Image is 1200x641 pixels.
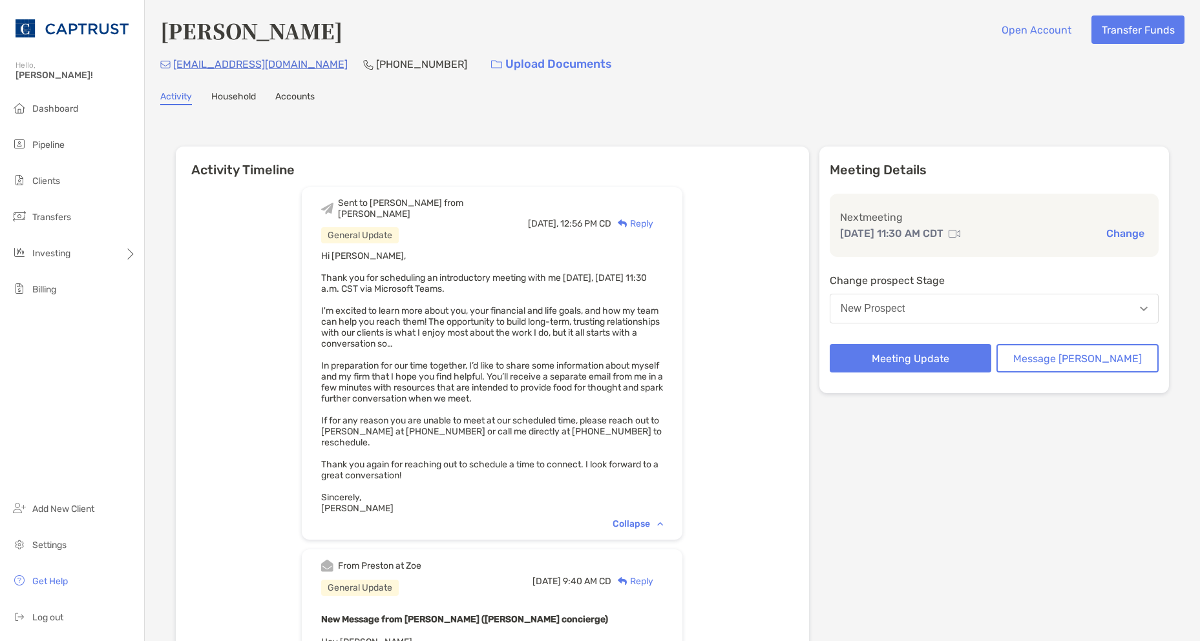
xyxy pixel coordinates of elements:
span: Log out [32,612,63,623]
button: Change [1102,227,1148,240]
span: Billing [32,284,56,295]
button: Message [PERSON_NAME] [996,344,1159,372]
img: settings icon [12,536,27,552]
span: Pipeline [32,139,65,150]
span: [PERSON_NAME]! [16,70,136,81]
img: clients icon [12,172,27,188]
img: add_new_client icon [12,500,27,516]
p: [DATE] 11:30 AM CDT [840,225,943,241]
a: Activity [160,91,192,105]
h4: [PERSON_NAME] [160,15,342,45]
div: General Update [321,227,399,243]
img: billing icon [12,281,27,296]
span: Add New Client [32,504,94,514]
a: Accounts [275,91,315,105]
span: Transfers [32,212,71,223]
img: investing icon [12,245,27,260]
img: Phone Icon [363,59,374,70]
p: [PHONE_NUMBER] [376,56,467,72]
button: New Prospect [830,294,1159,323]
p: Meeting Details [830,162,1159,178]
img: Event icon [321,203,333,214]
span: 9:40 AM CD [563,576,611,587]
p: Change prospect Stage [830,272,1159,289]
img: transfers icon [12,209,27,224]
span: Investing [32,248,70,259]
span: 12:56 PM CD [560,218,611,229]
img: Reply icon [618,577,627,585]
p: [EMAIL_ADDRESS][DOMAIN_NAME] [173,56,348,72]
span: Dashboard [32,103,78,114]
p: Next meeting [840,209,1148,225]
button: Meeting Update [830,344,992,372]
img: Chevron icon [657,522,663,525]
span: Clients [32,176,60,187]
button: Open Account [991,15,1081,44]
div: General Update [321,580,399,596]
div: New Prospect [841,303,905,314]
img: CAPTRUST Logo [16,5,129,52]
div: Collapse [613,518,663,529]
a: Household [211,91,256,105]
img: Email Icon [160,61,171,68]
img: button icon [491,60,502,69]
img: Reply icon [618,219,627,228]
span: Get Help [32,576,68,587]
img: Open dropdown arrow [1140,307,1148,311]
button: Transfer Funds [1091,15,1184,44]
span: [DATE], [528,218,558,229]
img: get-help icon [12,573,27,588]
div: Reply [611,575,653,588]
img: pipeline icon [12,136,27,152]
span: [DATE] [532,576,561,587]
img: communication type [949,229,960,239]
h6: Activity Timeline [176,147,809,178]
span: Hi [PERSON_NAME], Thank you for scheduling an introductory meeting with me [DATE], [DATE] 11:30 a... [321,250,663,514]
div: Reply [611,217,653,230]
span: Settings [32,540,67,551]
a: Upload Documents [483,50,620,78]
img: logout icon [12,609,27,624]
b: New Message from [PERSON_NAME] ([PERSON_NAME] concierge) [321,614,608,625]
div: From Preston at Zoe [338,560,421,571]
img: dashboard icon [12,100,27,116]
div: Sent to [PERSON_NAME] from [PERSON_NAME] [338,198,529,219]
img: Event icon [321,560,333,572]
